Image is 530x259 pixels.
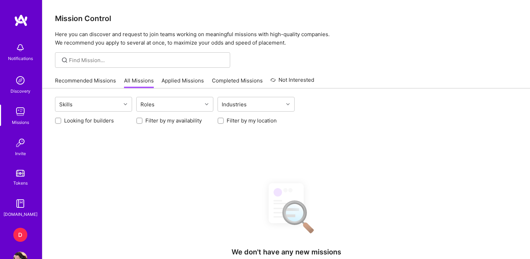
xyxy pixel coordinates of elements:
[69,57,225,64] input: Find Mission...
[205,102,208,106] i: icon Chevron
[286,102,290,106] i: icon Chevron
[57,99,74,109] div: Skills
[55,30,517,47] p: Here you can discover and request to join teams working on meaningful missions with high-quality ...
[227,117,277,124] label: Filter by my location
[145,117,202,124] label: Filter by my availability
[212,77,263,88] a: Completed Missions
[12,228,29,242] a: D
[124,77,154,88] a: All Missions
[232,248,341,256] h4: We don't have any new missions
[13,179,28,187] div: Tokens
[12,119,29,126] div: Missions
[14,14,28,27] img: logo
[4,211,37,218] div: [DOMAIN_NAME]
[256,177,316,238] img: No Results
[161,77,204,88] a: Applied Missions
[13,73,27,87] img: discovery
[270,76,314,88] a: Not Interested
[13,197,27,211] img: guide book
[61,56,69,64] i: icon SearchGrey
[15,150,26,157] div: Invite
[139,99,156,109] div: Roles
[13,228,27,242] div: D
[124,102,127,106] i: icon Chevron
[64,117,114,124] label: Looking for builders
[55,77,116,88] a: Recommended Missions
[55,14,517,23] h3: Mission Control
[11,87,30,95] div: Discovery
[13,41,27,55] img: bell
[8,55,33,62] div: Notifications
[220,99,248,109] div: Industries
[16,170,25,177] img: tokens
[13,136,27,150] img: Invite
[13,105,27,119] img: teamwork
